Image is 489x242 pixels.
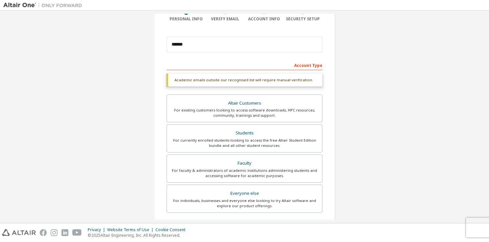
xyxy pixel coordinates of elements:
img: altair_logo.svg [2,229,36,236]
div: Altair Customers [171,99,318,108]
img: facebook.svg [40,229,47,236]
div: For currently enrolled students looking to access the free Altair Student Edition bundle and all ... [171,138,318,148]
div: Faculty [171,159,318,168]
div: Account Type [167,60,322,70]
p: © 2025 Altair Engineering, Inc. All Rights Reserved. [88,232,189,238]
img: instagram.svg [51,229,58,236]
div: For existing customers looking to access software downloads, HPC resources, community, trainings ... [171,108,318,118]
div: Cookie Consent [155,227,189,232]
div: Security Setup [284,16,323,22]
img: youtube.svg [72,229,82,236]
div: Website Terms of Use [107,227,155,232]
div: Privacy [88,227,107,232]
div: For faculty & administrators of academic institutions administering students and accessing softwa... [171,168,318,178]
img: linkedin.svg [61,229,68,236]
img: Altair One [3,2,85,9]
div: Students [171,129,318,138]
div: Verify Email [206,16,245,22]
div: For individuals, businesses and everyone else looking to try Altair software and explore our prod... [171,198,318,209]
div: Account Info [244,16,284,22]
div: Academic emails outside our recognised list will require manual verification. [167,73,322,87]
div: Personal Info [167,16,206,22]
div: Everyone else [171,189,318,198]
